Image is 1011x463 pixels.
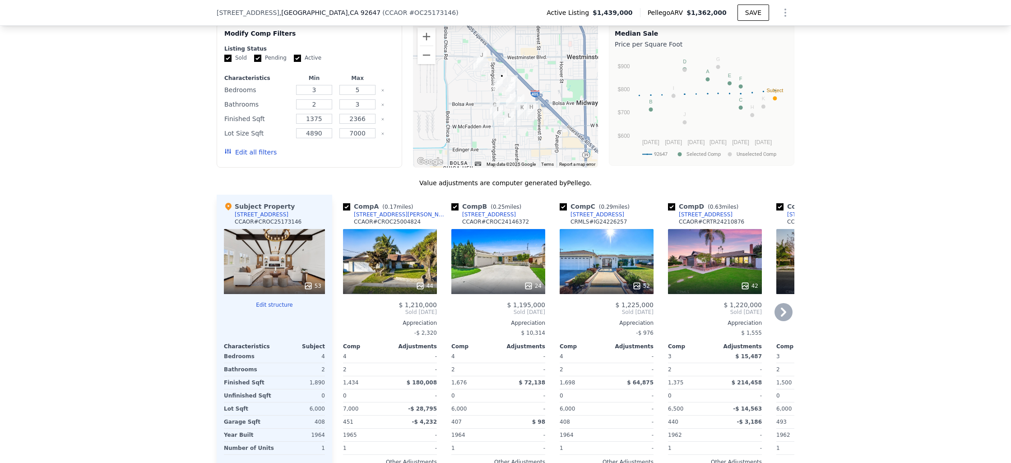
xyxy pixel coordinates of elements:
[392,350,437,363] div: -
[668,211,733,218] a: [STREET_ADDRESS]
[493,204,505,210] span: 0.25
[627,379,654,386] span: $ 64,875
[732,379,762,386] span: $ 214,458
[733,406,762,412] span: -$ 14,563
[504,111,514,126] div: 15472 Stanford Ln
[498,343,545,350] div: Adjustments
[615,29,788,38] div: Median Sale
[570,218,627,225] div: CRMLS # IG24226257
[412,419,437,425] span: -$ 4,232
[560,393,563,399] span: 0
[776,343,823,350] div: Comp
[776,406,792,412] span: 6,000
[451,343,498,350] div: Comp
[408,406,437,412] span: -$ 28,795
[235,218,301,225] div: CCAOR # CROC25173146
[294,75,334,82] div: Min
[723,301,762,309] span: $ 1,220,000
[732,139,749,145] text: [DATE]
[608,350,654,363] div: -
[500,363,545,376] div: -
[224,112,291,125] div: Finished Sqft
[618,86,630,93] text: $800
[741,281,758,290] div: 42
[755,139,772,145] text: [DATE]
[224,55,232,62] input: Sold
[560,211,624,218] a: [STREET_ADDRESS]
[648,8,687,17] span: Pellego ARV
[392,389,437,402] div: -
[304,281,321,290] div: 53
[343,429,388,441] div: 1965
[224,98,291,111] div: Bathrooms
[560,406,575,412] span: 6,000
[687,139,705,145] text: [DATE]
[683,112,686,117] text: J
[776,319,870,327] div: Appreciation
[390,343,437,350] div: Adjustments
[416,281,433,290] div: 44
[560,379,575,386] span: 1,698
[276,389,325,402] div: 0
[683,59,686,64] text: D
[608,402,654,415] div: -
[595,204,633,210] span: ( miles)
[497,71,507,87] div: 14621 Chalet Ln
[276,363,325,376] div: 2
[615,51,788,164] div: A chart.
[294,54,321,62] label: Active
[673,85,674,91] text: I
[451,379,467,386] span: 1,676
[654,151,668,157] text: 92647
[224,389,273,402] div: Unfinished Sqft
[668,353,672,360] span: 3
[668,319,762,327] div: Appreciation
[451,429,496,441] div: 1964
[338,75,377,82] div: Max
[224,301,325,309] button: Edit structure
[737,151,776,157] text: Unselected Comp
[776,202,849,211] div: Comp E
[451,442,496,454] div: 1
[381,89,385,92] button: Clear
[618,109,630,116] text: $700
[343,393,347,399] span: 0
[487,204,525,210] span: ( miles)
[717,363,762,376] div: -
[343,363,388,376] div: 2
[477,51,487,66] div: 14171 Wiltshire St
[381,103,385,107] button: Clear
[382,8,458,17] div: ( )
[618,63,630,70] text: $900
[776,353,780,360] span: 3
[560,442,605,454] div: 1
[532,419,545,425] span: $ 98
[392,429,437,441] div: -
[715,343,762,350] div: Adjustments
[615,38,788,51] div: Price per Square Foot
[343,211,448,218] a: [STREET_ADDRESS][PERSON_NAME]
[679,211,733,218] div: [STREET_ADDRESS]
[636,330,654,336] span: -$ 976
[217,8,279,17] span: [STREET_ADDRESS]
[354,218,421,225] div: CCAOR # CROC25004824
[343,406,358,412] span: 7,000
[737,419,762,425] span: -$ 3,186
[787,211,841,218] div: [STREET_ADDRESS]
[668,309,762,316] span: Sold [DATE]
[608,416,654,428] div: -
[751,104,754,110] text: H
[500,402,545,415] div: -
[381,132,385,136] button: Clear
[601,204,613,210] span: 0.29
[608,429,654,441] div: -
[560,319,654,327] div: Appreciation
[716,56,720,62] text: G
[776,429,821,441] div: 1962
[274,343,325,350] div: Subject
[294,55,301,62] input: Active
[343,353,347,360] span: 4
[224,442,274,454] div: Number of Units
[417,28,436,46] button: Zoom in
[224,29,394,45] div: Modify Comp Filters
